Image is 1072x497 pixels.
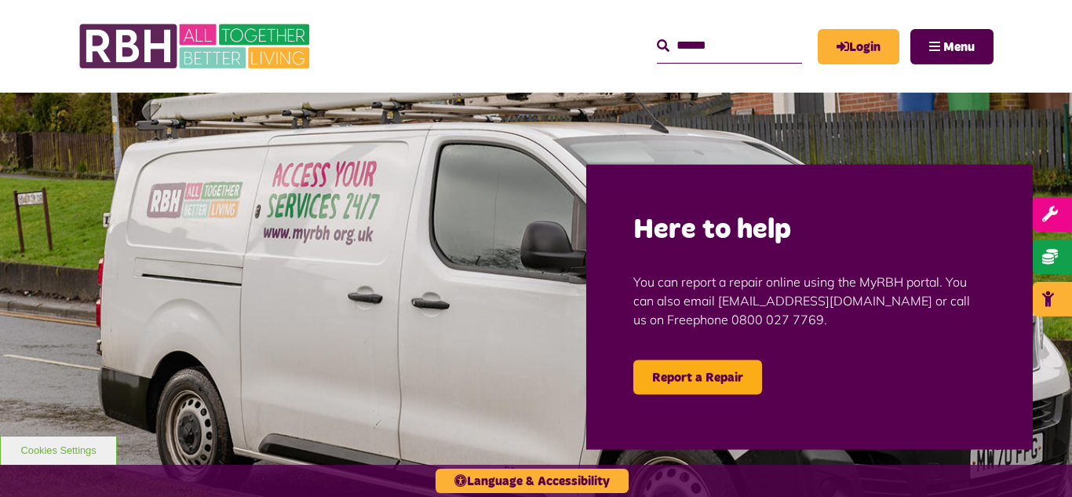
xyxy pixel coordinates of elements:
p: You can report a repair online using the MyRBH portal. You can also email [EMAIL_ADDRESS][DOMAIN_... [633,248,986,352]
h2: Here to help [633,211,986,248]
button: Language & Accessibility [436,469,629,493]
button: Navigation [910,29,994,64]
img: RBH [78,16,314,77]
span: Menu [943,41,975,53]
a: MyRBH [818,29,899,64]
a: Report a Repair [633,360,762,394]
